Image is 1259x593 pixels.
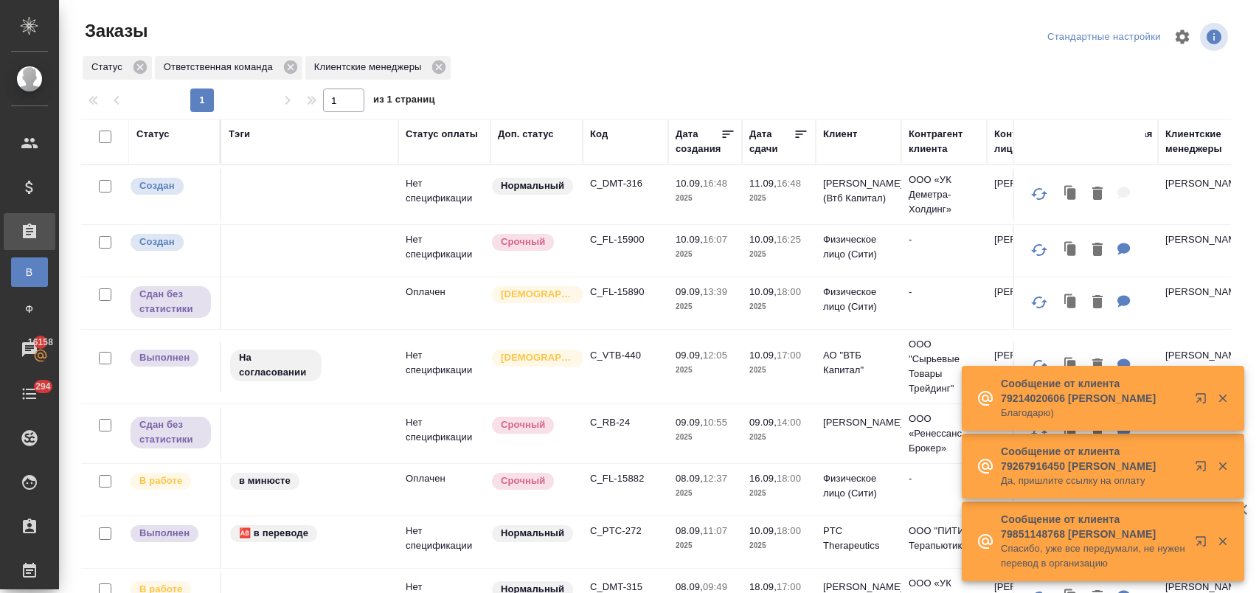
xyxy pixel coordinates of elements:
div: Код [590,127,608,142]
div: Контрагент клиента [909,127,979,156]
p: 2025 [749,430,808,445]
p: АО "ВТБ Капитал" [823,348,894,378]
p: 08.09, [676,525,703,536]
p: 10.09, [676,234,703,245]
p: PTC Therapeutics [823,524,894,553]
p: 11.09, [749,178,777,189]
div: split button [1044,26,1165,49]
div: Выставляется автоматически, если на указанный объем услуг необходимо больше времени в стандартном... [490,415,575,435]
p: 11:07 [703,525,727,536]
button: Открыть в новой вкладке [1186,527,1221,562]
div: Выставляется автоматически при создании заказа [129,176,212,196]
div: На согласовании [229,348,391,383]
p: Статус [91,60,128,74]
p: 12:05 [703,350,727,361]
p: Срочный [501,474,545,488]
p: 09.09, [749,417,777,428]
p: Физическое лицо (Сити) [823,232,894,262]
a: 16158 [4,331,55,368]
p: 2025 [676,538,735,553]
p: C_DMT-316 [590,176,661,191]
td: Оплачен [398,277,490,329]
div: Выставляет ПМ после сдачи и проведения начислений. Последний этап для ПМа [129,348,212,368]
p: 09.09, [676,350,703,361]
td: Нет спецификации [398,408,490,460]
div: в минюсте [229,471,391,491]
div: Выставляет ПМ после принятия заказа от КМа [129,471,212,491]
p: [PERSON_NAME] (Втб Капитал) [823,176,894,206]
p: 2025 [749,363,808,378]
span: Ф [18,302,41,316]
p: 2025 [676,191,735,206]
p: 17:00 [777,581,801,592]
td: [PERSON_NAME] [1158,225,1244,277]
p: 08.09, [676,473,703,484]
p: Срочный [501,235,545,249]
div: Выставляет ПМ, когда заказ сдан КМу, но начисления еще не проведены [129,415,212,450]
p: ООО "Сырьевые Товары Трейдинг" [909,337,979,396]
p: 16:48 [777,178,801,189]
p: в минюсте [239,474,291,488]
button: Открыть в новой вкладке [1186,384,1221,419]
div: Дата сдачи [749,127,794,156]
p: 2025 [749,299,808,314]
button: Клонировать [1057,288,1085,318]
button: Клонировать [1057,351,1085,381]
button: Обновить [1022,232,1057,268]
p: C_FL-15890 [590,285,661,299]
div: Выставляется автоматически для первых 3 заказов нового контактного лица. Особое внимание [490,285,575,305]
p: ООО «Ренессанс Брокер» [909,412,979,456]
div: Ответственная команда [155,56,302,80]
p: 10.09, [749,525,777,536]
button: Обновить [1022,176,1057,212]
a: Ф [11,294,48,324]
p: 2025 [676,486,735,501]
td: [PERSON_NAME] [987,225,1072,277]
p: ООО «УК Деметра-Холдинг» [909,173,979,217]
td: Нет спецификации [398,516,490,568]
td: Оплачен [398,464,490,516]
td: [PERSON_NAME] [1158,169,1244,221]
p: 18:00 [777,286,801,297]
p: 18:00 [777,473,801,484]
p: 2025 [749,486,808,501]
td: [PERSON_NAME] [987,277,1072,329]
button: Для КМ: от КВ: рус-англ с НЗ [1110,235,1138,266]
div: Клиент [823,127,857,142]
p: C_FL-15900 [590,232,661,247]
button: Обновить [1022,348,1057,384]
button: Удалить [1085,235,1110,266]
p: C_RB-24 [590,415,661,430]
p: 14:00 [777,417,801,428]
p: Сообщение от клиента 79267916450 [PERSON_NAME] [1001,444,1185,474]
p: Сообщение от клиента 79851148768 [PERSON_NAME] [1001,512,1185,541]
p: C_PTC-272 [590,524,661,538]
p: [DEMOGRAPHIC_DATA] [501,287,575,302]
td: [PERSON_NAME] [1158,277,1244,329]
div: Выставляется автоматически, если на указанный объем услуг необходимо больше времени в стандартном... [490,232,575,252]
p: Срочный [501,417,545,432]
p: 09.09, [676,286,703,297]
p: 17:00 [777,350,801,361]
span: Заказы [81,19,148,43]
p: 16:25 [777,234,801,245]
div: Статус [136,127,170,142]
div: Статус [83,56,152,80]
p: 09:49 [703,581,727,592]
td: [PERSON_NAME] [987,169,1072,221]
p: 2025 [749,247,808,262]
span: 294 [27,379,60,394]
div: 🆎 в переводе [229,524,391,544]
button: Закрыть [1207,460,1238,473]
p: 2025 [676,363,735,378]
div: Дата создания [676,127,721,156]
p: 10.09, [749,286,777,297]
span: В [18,265,41,280]
p: Физическое лицо (Сити) [823,471,894,501]
p: Создан [139,235,175,249]
p: Выполнен [139,526,190,541]
span: Настроить таблицу [1165,19,1200,55]
p: Нормальный [501,178,564,193]
div: Клиентские менеджеры [305,56,451,80]
p: В работе [139,474,182,488]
